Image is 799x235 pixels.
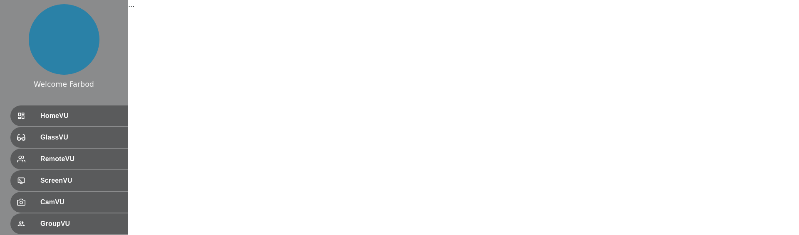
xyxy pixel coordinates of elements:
img: profile.png [29,4,99,75]
div: Welcome Farbod [34,79,94,90]
span: RemoteVU [40,154,121,164]
div: RemoteVU [10,149,128,169]
span: HomeVU [40,111,121,121]
span: GroupVU [40,219,121,229]
div: ScreenVU [10,170,128,191]
div: GlassVU [10,127,128,148]
span: ScreenVU [40,176,121,186]
div: CamVU [10,192,128,213]
div: GroupVU [10,213,128,234]
div: HomeVU [10,105,128,126]
span: CamVU [40,197,121,207]
span: GlassVU [40,132,121,142]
